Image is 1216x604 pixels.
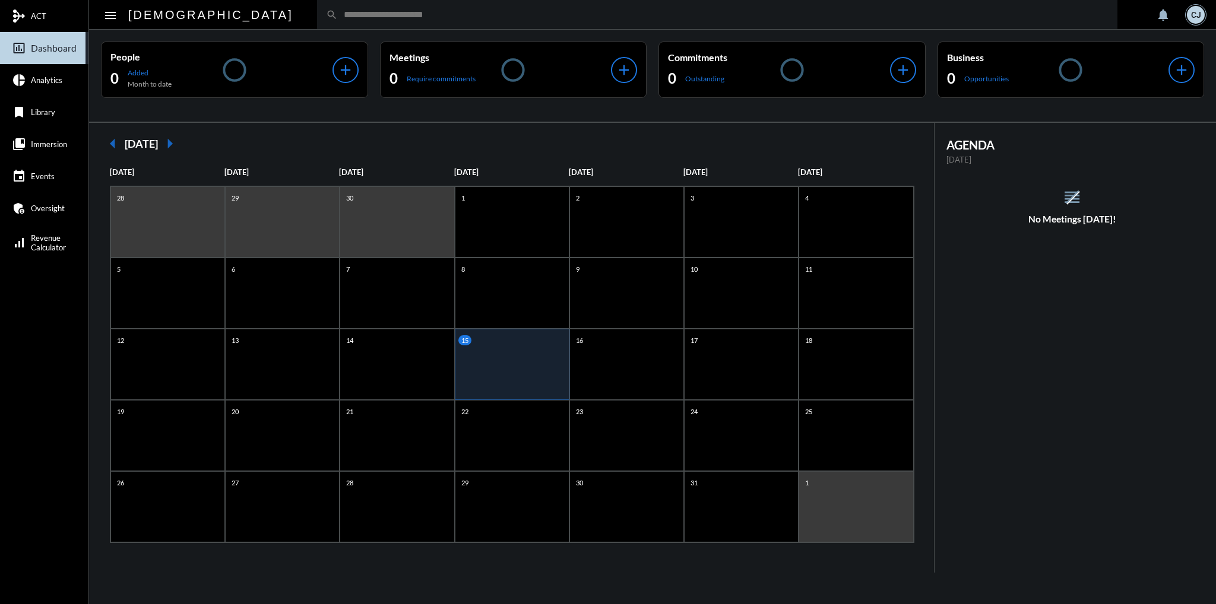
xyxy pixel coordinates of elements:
[114,478,127,488] p: 26
[224,167,339,177] p: [DATE]
[31,139,67,149] span: Immersion
[946,155,1199,164] p: [DATE]
[31,204,65,213] span: Oversight
[101,132,125,155] mat-icon: arrow_left
[573,478,586,488] p: 30
[12,236,26,250] mat-icon: signal_cellular_alt
[114,335,127,345] p: 12
[12,105,26,119] mat-icon: bookmark
[31,171,55,181] span: Events
[12,73,26,87] mat-icon: pie_chart
[1156,8,1170,22] mat-icon: notifications
[326,9,338,21] mat-icon: search
[229,478,242,488] p: 27
[1062,187,1082,207] mat-icon: reorder
[12,201,26,215] mat-icon: admin_panel_settings
[454,167,569,177] p: [DATE]
[688,264,701,274] p: 10
[103,8,118,23] mat-icon: Side nav toggle icon
[339,167,454,177] p: [DATE]
[1187,6,1205,24] div: CJ
[12,41,26,55] mat-icon: insert_chart_outlined
[688,193,697,203] p: 3
[688,406,701,417] p: 24
[343,406,356,417] p: 21
[798,167,913,177] p: [DATE]
[31,233,66,252] span: Revenue Calculator
[573,193,582,203] p: 2
[802,406,815,417] p: 25
[229,406,242,417] p: 20
[31,107,55,117] span: Library
[12,169,26,183] mat-icon: event
[114,193,127,203] p: 28
[946,138,1199,152] h2: AGENDA
[573,335,586,345] p: 16
[458,335,471,345] p: 15
[458,406,471,417] p: 22
[110,167,224,177] p: [DATE]
[343,264,353,274] p: 7
[31,43,77,53] span: Dashboard
[229,335,242,345] p: 13
[343,335,356,345] p: 14
[31,75,62,85] span: Analytics
[573,406,586,417] p: 23
[125,137,158,150] h2: [DATE]
[99,3,122,27] button: Toggle sidenav
[683,167,798,177] p: [DATE]
[128,5,293,24] h2: [DEMOGRAPHIC_DATA]
[12,137,26,151] mat-icon: collections_bookmark
[573,264,582,274] p: 9
[802,264,815,274] p: 11
[802,478,812,488] p: 1
[458,264,468,274] p: 8
[229,193,242,203] p: 29
[935,214,1211,224] h5: No Meetings [DATE]!
[688,478,701,488] p: 31
[158,132,182,155] mat-icon: arrow_right
[114,406,127,417] p: 19
[458,193,468,203] p: 1
[569,167,683,177] p: [DATE]
[114,264,123,274] p: 5
[31,11,46,21] span: ACT
[12,9,26,23] mat-icon: mediation
[802,335,815,345] p: 18
[688,335,701,345] p: 17
[343,193,356,203] p: 30
[802,193,812,203] p: 4
[229,264,238,274] p: 6
[458,478,471,488] p: 29
[343,478,356,488] p: 28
